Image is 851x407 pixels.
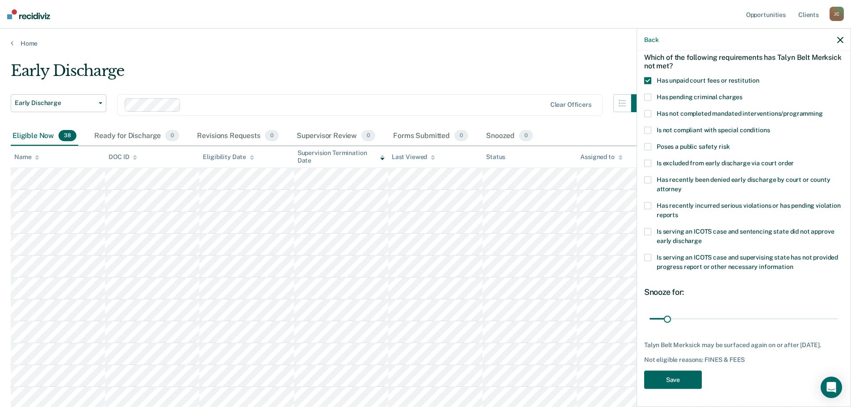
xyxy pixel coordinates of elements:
span: Has unpaid court fees or restitution [657,76,759,84]
div: Clear officers [550,101,591,109]
div: Assigned to [580,153,622,161]
span: Has not completed mandated interventions/programming [657,109,823,117]
div: Not eligible reasons: FINES & FEES [644,356,843,364]
span: Has pending criminal charges [657,93,742,100]
div: Forms Submitted [391,126,470,146]
a: Home [11,39,840,47]
button: Save [644,370,702,389]
div: Supervisor Review [295,126,377,146]
div: Revisions Requests [195,126,280,146]
span: Has recently been denied early discharge by court or county attorney [657,176,830,192]
div: Snooze for: [644,287,843,297]
div: Which of the following requirements has Talyn Belt Merksick not met? [644,46,843,77]
span: 0 [165,130,179,142]
div: J C [830,7,844,21]
div: Eligibility Date [203,153,254,161]
span: Is serving an ICOTS case and sentencing state did not approve early discharge [657,227,834,244]
div: Early Discharge [11,62,649,87]
span: Is serving an ICOTS case and supervising state has not provided progress report or other necessar... [657,253,838,270]
span: Poses a public safety risk [657,143,729,150]
span: 0 [454,130,468,142]
div: Eligible Now [11,126,78,146]
span: 38 [59,130,76,142]
div: Last Viewed [392,153,435,161]
img: Recidiviz [7,9,50,19]
div: DOC ID [109,153,137,161]
div: Talyn Belt Merksick may be surfaced again on or after [DATE]. [644,341,843,348]
button: Back [644,36,658,43]
span: 0 [519,130,533,142]
span: Early Discharge [15,99,95,107]
span: 0 [361,130,375,142]
div: Name [14,153,39,161]
div: Ready for Discharge [92,126,181,146]
div: Supervision Termination Date [298,149,385,164]
span: Is excluded from early discharge via court order [657,159,794,166]
div: Snoozed [484,126,535,146]
div: Status [486,153,505,161]
span: 0 [265,130,279,142]
div: Open Intercom Messenger [821,377,842,398]
span: Has recently incurred serious violations or has pending violation reports [657,201,841,218]
span: Is not compliant with special conditions [657,126,770,133]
